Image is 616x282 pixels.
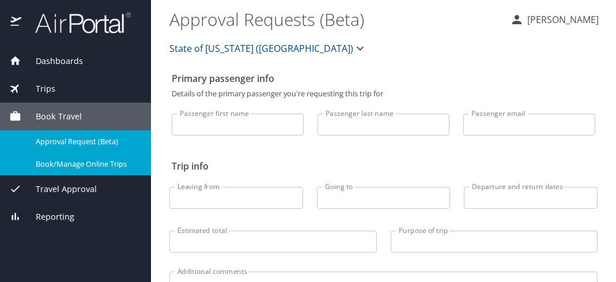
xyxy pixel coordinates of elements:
[21,183,97,195] span: Travel Approval
[21,82,55,95] span: Trips
[10,12,22,34] img: icon-airportal.png
[36,136,137,147] span: Approval Request (Beta)
[505,9,603,30] button: [PERSON_NAME]
[21,55,83,67] span: Dashboards
[165,37,372,60] button: State of [US_STATE] ([GEOGRAPHIC_DATA])
[36,159,137,170] span: Book/Manage Online Trips
[172,157,595,175] h2: Trip info
[169,1,501,37] h1: Approval Requests (Beta)
[169,40,353,57] span: State of [US_STATE] ([GEOGRAPHIC_DATA])
[524,13,599,27] p: [PERSON_NAME]
[22,12,131,34] img: airportal-logo.png
[21,110,82,123] span: Book Travel
[21,210,74,223] span: Reporting
[172,69,595,88] h2: Primary passenger info
[172,90,595,97] p: Details of the primary passenger you're requesting this trip for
